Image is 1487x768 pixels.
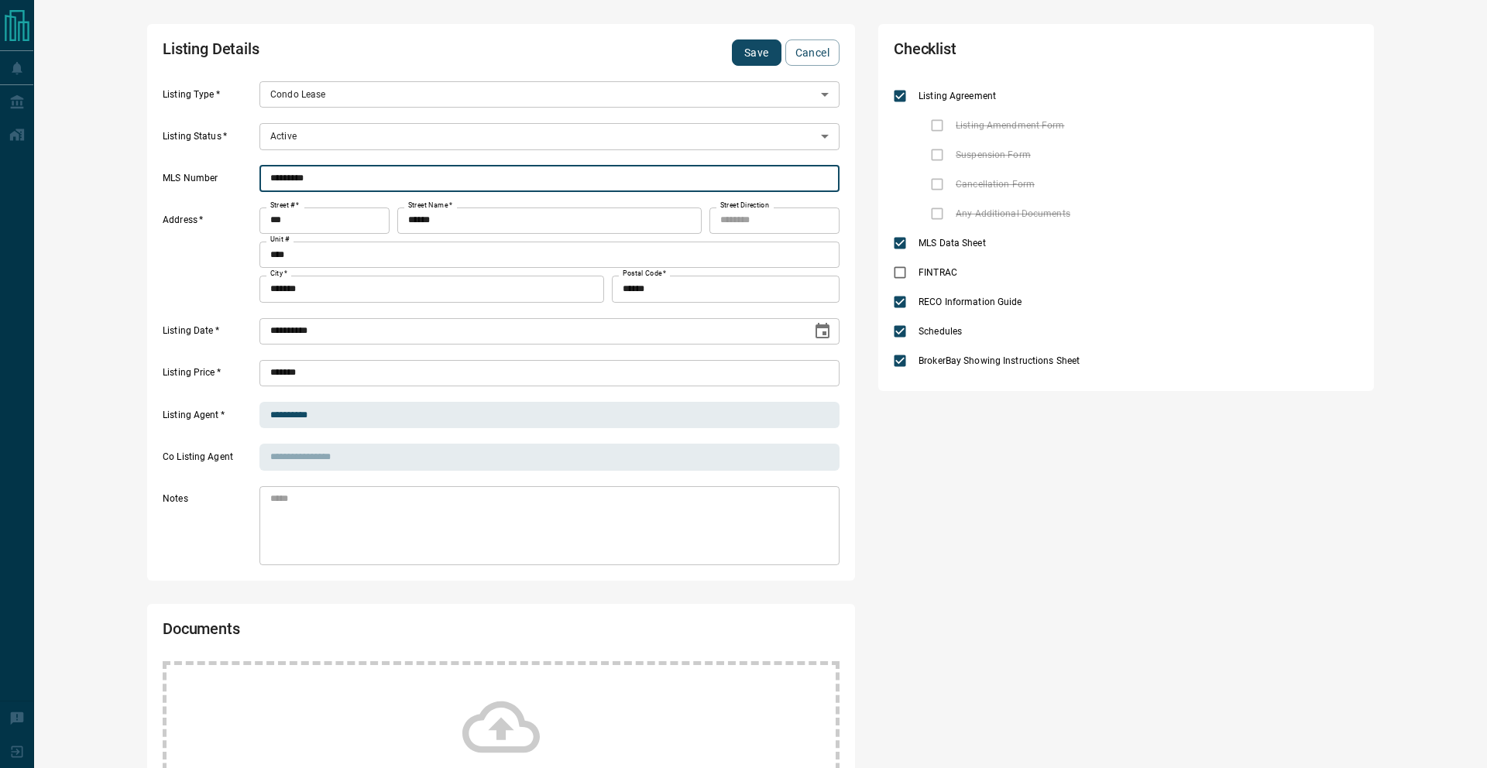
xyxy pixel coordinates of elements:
button: Save [732,39,781,66]
span: Cancellation Form [952,177,1039,191]
span: Any Additional Documents [952,207,1074,221]
div: Active [259,123,840,149]
span: Schedules [915,324,966,338]
span: Listing Amendment Form [952,118,1068,132]
label: Address [163,214,256,302]
div: Condo Lease [259,81,840,108]
label: Postal Code [623,269,666,279]
label: Listing Price [163,366,256,386]
span: BrokerBay Showing Instructions Sheet [915,354,1083,368]
label: MLS Number [163,172,256,192]
label: Street Name [408,201,452,211]
button: Cancel [785,39,840,66]
label: Street # [270,201,299,211]
span: Suspension Form [952,148,1035,162]
label: Listing Agent [163,409,256,429]
label: City [270,269,287,279]
label: Listing Type [163,88,256,108]
label: Notes [163,492,256,565]
h2: Checklist [894,39,1173,66]
label: Listing Status [163,130,256,150]
span: MLS Data Sheet [915,236,990,250]
label: Street Direction [720,201,769,211]
h2: Listing Details [163,39,568,66]
h2: Documents [163,619,568,646]
span: FINTRAC [915,266,961,279]
label: Co Listing Agent [163,451,256,471]
label: Listing Date [163,324,256,345]
label: Unit # [270,235,290,245]
button: Choose date, selected date is Aug 12, 2025 [807,316,838,347]
span: RECO Information Guide [915,295,1025,309]
span: Listing Agreement [915,89,1000,103]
